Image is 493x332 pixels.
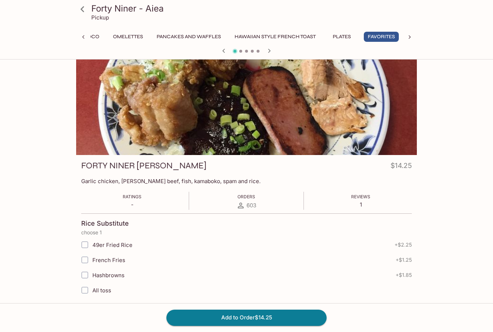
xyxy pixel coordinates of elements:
button: Hawaiian Style French Toast [231,32,320,42]
span: Ratings [123,194,141,199]
h4: Rice Substitute [81,220,129,227]
p: Garlic chicken, [PERSON_NAME] beef, fish, kamaboko, spam and rice. [81,178,412,185]
p: 1 [351,201,370,208]
span: 603 [247,202,256,209]
button: Pancakes and Waffles [153,32,225,42]
button: Add to Order$14.25 [166,310,327,326]
span: All toss [92,287,111,294]
p: Pickup [91,14,109,21]
span: Reviews [351,194,370,199]
h3: Forty Niner - Aiea [91,3,414,14]
button: Favorites [364,32,399,42]
span: 49er Fried Rice [92,242,132,248]
button: Plates [326,32,358,42]
span: Orders [237,194,255,199]
span: Hashbrowns [92,272,125,279]
button: Omelettes [109,32,147,42]
span: + $2.25 [394,242,412,248]
span: + $1.85 [396,272,412,278]
h4: $14.25 [391,160,412,174]
h3: FORTY NINER [PERSON_NAME] [81,160,206,171]
div: FORTY NINER BENTO [76,59,417,155]
span: French Fries [92,257,125,264]
p: - [123,201,141,208]
p: choose 1 [81,230,412,235]
span: + $1.25 [396,257,412,263]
